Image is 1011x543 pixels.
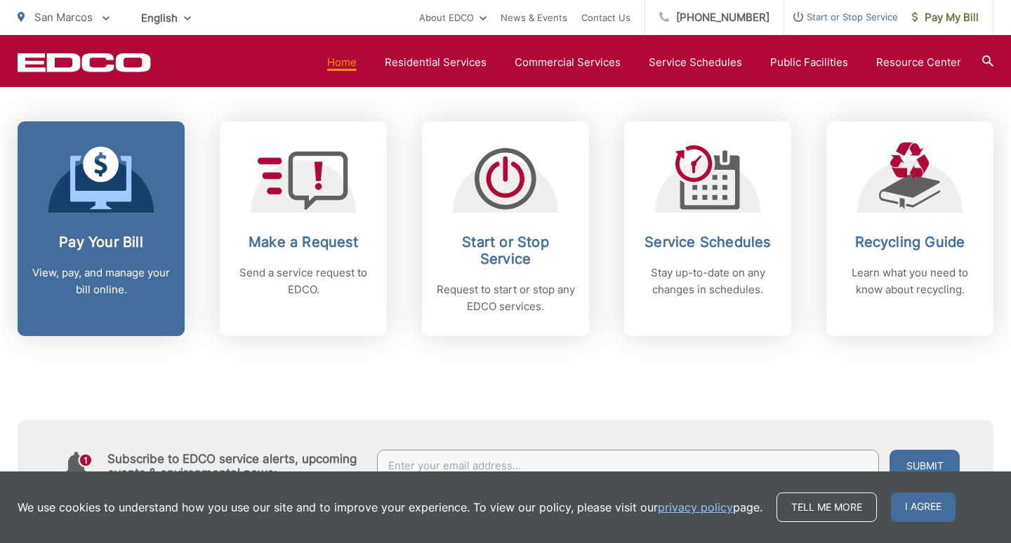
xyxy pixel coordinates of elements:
[658,499,733,516] a: privacy policy
[891,492,956,522] span: I agree
[436,234,575,267] h2: Start or Stop Service
[18,53,151,72] a: EDCD logo. Return to the homepage.
[385,54,487,71] a: Residential Services
[638,234,777,250] h2: Service Schedules
[18,499,762,516] p: We use cookies to understand how you use our site and to improve your experience. To view our pol...
[777,492,877,522] a: Tell me more
[624,121,791,336] a: Service Schedules Stay up-to-date on any changes in schedules.
[234,264,373,298] p: Send a service request to EDCO.
[638,264,777,298] p: Stay up-to-date on any changes in schedules.
[220,121,387,336] a: Make a Request Send a service request to EDCO.
[18,121,185,336] a: Pay Your Bill View, pay, and manage your bill online.
[436,281,575,315] p: Request to start or stop any EDCO services.
[377,450,880,482] input: Enter your email address...
[890,450,960,482] button: Submit
[649,54,742,71] a: Service Schedules
[501,9,567,26] a: News & Events
[581,9,630,26] a: Contact Us
[826,121,993,336] a: Recycling Guide Learn what you need to know about recycling.
[876,54,961,71] a: Resource Center
[32,264,171,298] p: View, pay, and manage your bill online.
[840,264,979,298] p: Learn what you need to know about recycling.
[131,6,201,30] span: English
[34,11,93,24] span: San Marcos
[32,234,171,250] h2: Pay Your Bill
[770,54,848,71] a: Public Facilities
[327,54,357,71] a: Home
[515,54,621,71] a: Commercial Services
[234,234,373,250] h2: Make a Request
[419,9,487,26] a: About EDCO
[840,234,979,250] h2: Recycling Guide
[107,452,363,480] h4: Subscribe to EDCO service alerts, upcoming events & environmental news:
[912,9,979,26] span: Pay My Bill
